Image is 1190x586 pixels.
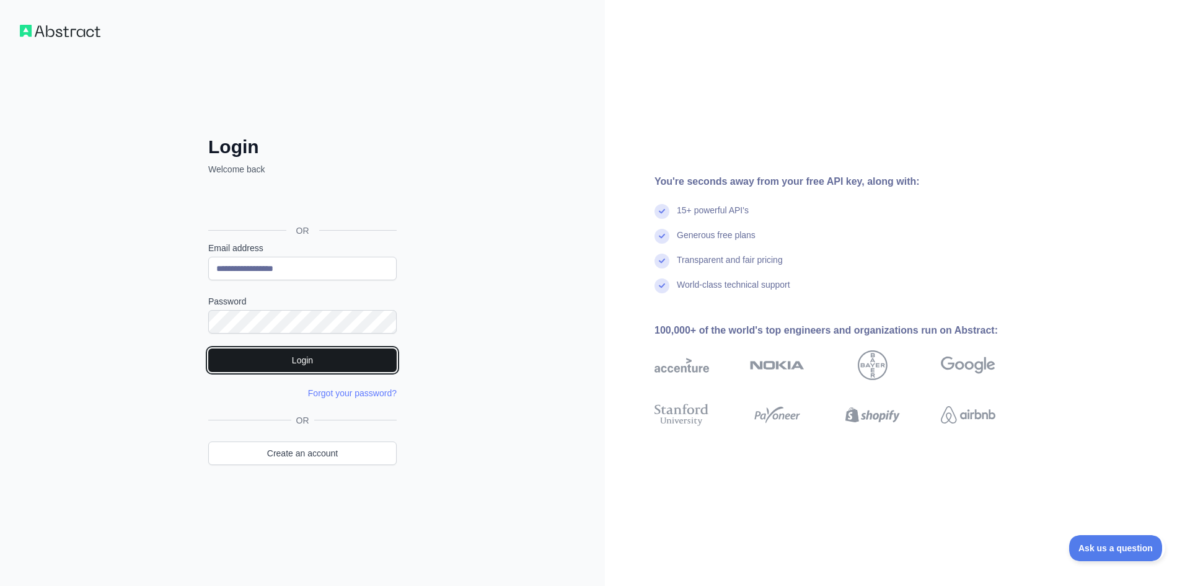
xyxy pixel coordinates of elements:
[208,136,397,158] h2: Login
[750,401,804,428] img: payoneer
[208,242,397,254] label: Email address
[654,204,669,219] img: check mark
[654,278,669,293] img: check mark
[845,401,900,428] img: shopify
[208,348,397,372] button: Login
[654,401,709,428] img: stanford university
[654,229,669,244] img: check mark
[654,323,1035,338] div: 100,000+ of the world's top engineers and organizations run on Abstract:
[208,295,397,308] label: Password
[677,278,790,303] div: World-class technical support
[654,350,709,380] img: accenture
[654,174,1035,189] div: You're seconds away from your free API key, along with:
[208,442,397,465] a: Create an account
[677,204,749,229] div: 15+ powerful API's
[858,350,888,380] img: bayer
[286,224,319,237] span: OR
[654,254,669,269] img: check mark
[308,388,397,398] a: Forgot your password?
[291,414,314,427] span: OR
[202,189,400,216] iframe: Bouton "Se connecter avec Google"
[20,25,100,37] img: Workflow
[1069,535,1165,561] iframe: Toggle Customer Support
[941,350,995,380] img: google
[208,163,397,175] p: Welcome back
[677,254,783,278] div: Transparent and fair pricing
[941,401,995,428] img: airbnb
[750,350,804,380] img: nokia
[677,229,756,254] div: Generous free plans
